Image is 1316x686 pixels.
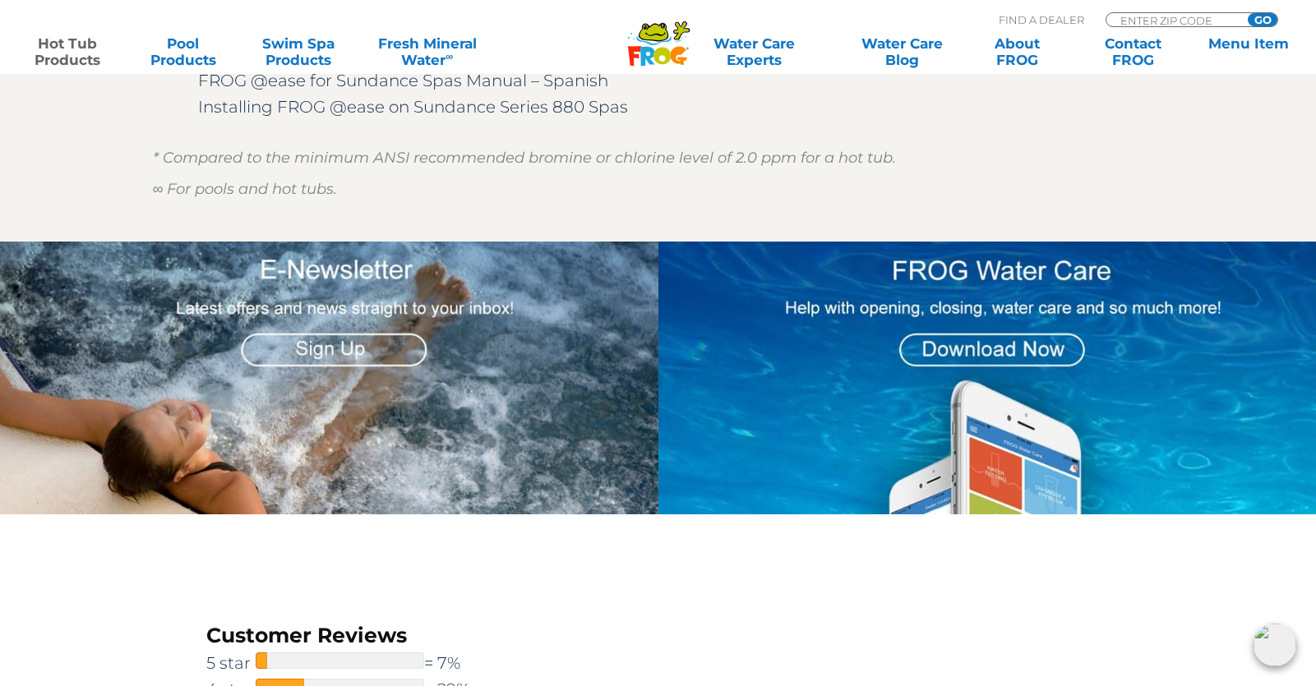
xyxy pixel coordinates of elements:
img: openIcon [1254,624,1296,666]
em: ∞ For pools and hot tubs. [153,180,338,198]
input: GO [1248,13,1277,26]
a: Menu Item [1197,35,1300,68]
a: Water CareBlog [851,35,954,68]
a: 5 star= 7% [206,650,508,676]
em: * Compared to the minimum ANSI recommended bromine or chlorine level of 2.0 ppm for a hot tub. [153,149,896,167]
a: ContactFROG [1082,35,1184,68]
a: Installing FROG @ease on Sundance Series 880 Spas [198,97,628,117]
a: PoolProducts [132,35,234,68]
a: AboutFROG [966,35,1069,68]
a: Fresh MineralWater∞ [362,35,491,68]
a: Swim SpaProducts [247,35,350,68]
a: Water CareExperts [671,35,838,68]
span: 5 star [206,650,256,676]
input: Zip Code Form [1119,13,1230,27]
h3: Customer Reviews [206,621,508,650]
sup: ∞ [446,50,453,62]
a: Hot TubProducts [16,35,119,68]
p: Find A Dealer [999,12,1084,27]
a: FROG @ease for Sundance Spas Manual – Spanish [198,71,608,90]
